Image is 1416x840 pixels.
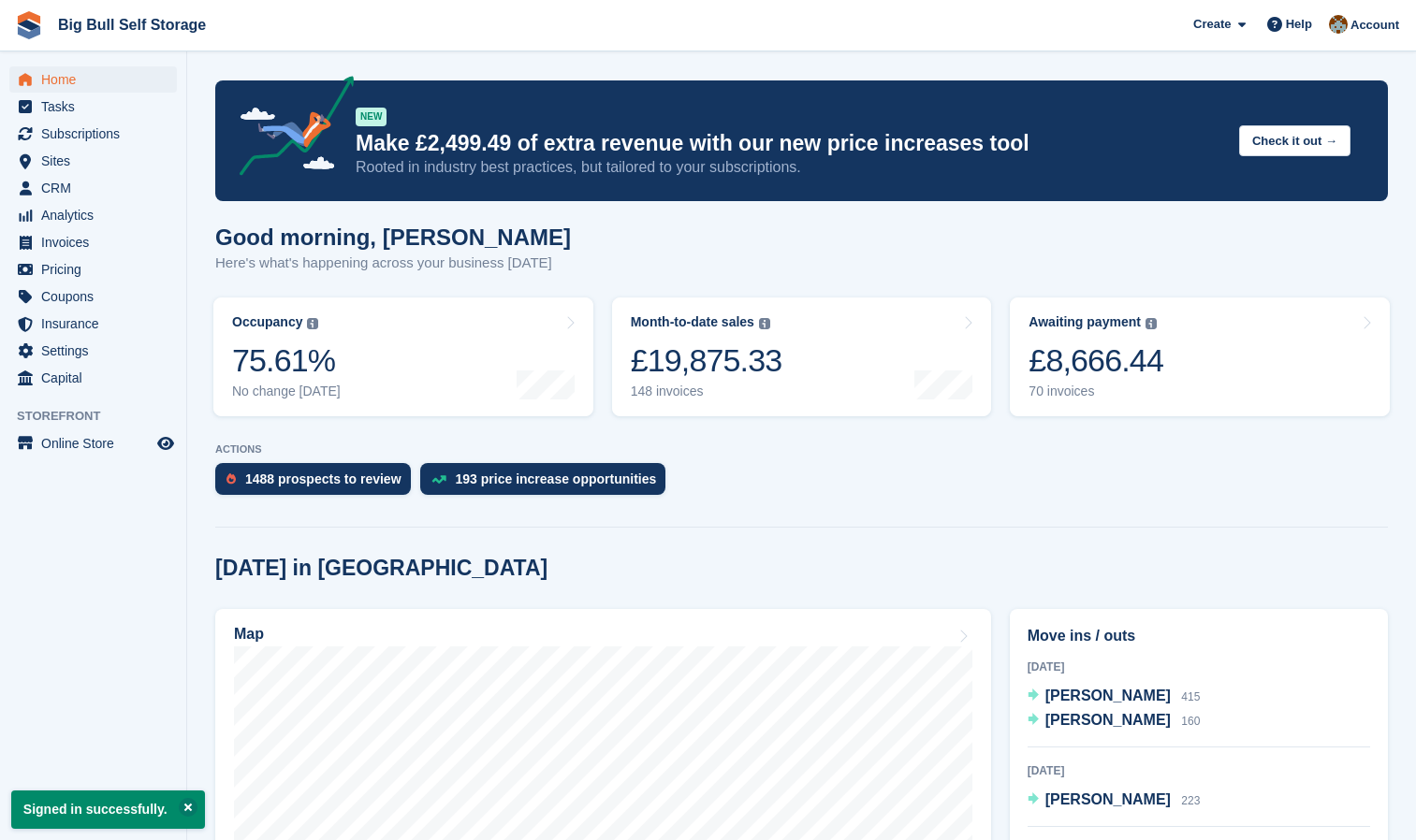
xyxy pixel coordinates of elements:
a: menu [9,148,177,174]
a: Big Bull Self Storage [51,9,213,40]
a: Occupancy 75.61% No change [DATE] [213,297,593,416]
span: Storefront [17,407,186,426]
div: No change [DATE] [232,384,341,399]
img: icon-info-grey-7440780725fd019a000dd9b08b2336e03edf1995a4989e88bcd33f0948082b44.svg [307,318,318,329]
div: [DATE] [1028,762,1370,779]
h2: [DATE] in [GEOGRAPHIC_DATA] [215,556,547,581]
a: Month-to-date sales £19,875.33 148 invoices [612,297,992,416]
a: menu [9,94,177,120]
div: 193 price increase opportunities [456,471,657,486]
span: [PERSON_NAME] [1045,712,1171,728]
a: menu [9,256,177,282]
span: Pricing [41,256,153,282]
h1: Good morning, [PERSON_NAME] [215,224,571,250]
a: menu [9,430,177,456]
h2: Move ins / outs [1028,625,1370,647]
img: price-adjustments-announcement-icon-8257ccfd72463d97f412b2fc003d46551f7dbcb40ab6d574587a9cd5c0d94... [224,76,355,182]
span: [PERSON_NAME] [1045,791,1171,807]
span: Sites [41,148,153,174]
p: Make £2,499.49 of extra revenue with our new price increases tool [356,130,1224,157]
div: Month-to-date sales [631,314,754,330]
div: Occupancy [232,314,302,330]
a: menu [9,175,177,201]
a: [PERSON_NAME] 160 [1028,709,1201,733]
span: Analytics [41,202,153,228]
span: CRM [41,175,153,201]
span: Coupons [41,283,153,310]
img: icon-info-grey-7440780725fd019a000dd9b08b2336e03edf1995a4989e88bcd33f0948082b44.svg [759,318,770,329]
span: Help [1286,15,1312,34]
div: NEW [356,108,387,126]
span: Invoices [41,229,153,255]
a: 1488 prospects to review [215,463,420,504]
span: Home [41,66,153,93]
a: menu [9,338,177,364]
img: price_increase_opportunities-93ffe204e8149a01c8c9dc8f82e8f89637d9d84a8eef4429ea346261dce0b2c0.svg [431,475,446,484]
span: [PERSON_NAME] [1045,688,1171,703]
button: Check it out → [1239,125,1350,156]
div: £19,875.33 [631,341,782,380]
a: 193 price increase opportunities [420,463,676,504]
div: 148 invoices [631,384,782,399]
div: 1488 prospects to review [245,471,401,486]
a: menu [9,229,177,255]
a: menu [9,66,177,93]
span: 415 [1181,690,1200,703]
div: 75.61% [232,341,341,380]
a: menu [9,121,177,147]
a: menu [9,283,177,310]
span: Settings [41,338,153,364]
img: prospect-51fa495bee0391a8d652442698ab0144808aea92771e9ea1ae160a38d050c398.svg [226,473,236,485]
h2: Map [234,626,264,643]
p: ACTIONS [215,443,1388,456]
span: Create [1193,15,1231,34]
p: Rooted in industry best practices, but tailored to your subscriptions. [356,157,1224,178]
span: Subscriptions [41,121,153,147]
span: 223 [1181,794,1200,807]
img: Mike Llewellen Palmer [1329,15,1348,34]
span: Tasks [41,94,153,120]
span: 160 [1181,715,1200,728]
span: Account [1350,16,1399,35]
a: menu [9,202,177,228]
a: [PERSON_NAME] 223 [1028,789,1201,813]
div: £8,666.44 [1029,341,1163,380]
a: menu [9,311,177,337]
div: [DATE] [1028,659,1370,675]
span: Insurance [41,311,153,337]
a: menu [9,365,177,391]
a: Preview store [154,432,177,455]
div: Awaiting payment [1029,314,1141,330]
img: stora-icon-8386f47178a22dfd0bd8f6a31ec36ba5ce8667c1dd55bd0f319d3a0aa187defe.svg [15,11,43,39]
img: icon-info-grey-7440780725fd019a000dd9b08b2336e03edf1995a4989e88bcd33f0948082b44.svg [1146,318,1157,329]
span: Capital [41,365,153,391]
p: Signed in successfully. [11,790,205,829]
p: Here's what's happening across your business [DATE] [215,253,571,274]
span: Online Store [41,430,153,456]
a: Awaiting payment £8,666.44 70 invoices [1010,297,1390,416]
div: 70 invoices [1029,384,1163,399]
a: [PERSON_NAME] 415 [1028,685,1201,709]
